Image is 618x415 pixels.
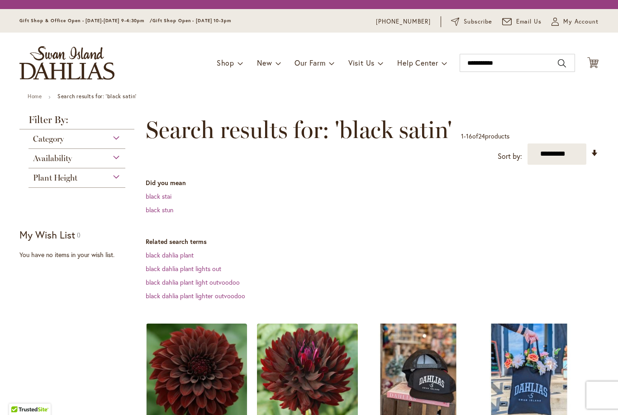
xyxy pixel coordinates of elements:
[257,58,272,67] span: New
[19,250,140,259] div: You have no items in your wish list.
[516,17,542,26] span: Email Us
[217,58,234,67] span: Shop
[19,46,114,80] a: store logo
[19,18,152,24] span: Gift Shop & Office Open - [DATE]-[DATE] 9-4:30pm /
[295,58,325,67] span: Our Farm
[7,383,32,408] iframe: Launch Accessibility Center
[146,116,452,143] span: Search results for: 'black satin'
[33,153,72,163] span: Availability
[152,18,231,24] span: Gift Shop Open - [DATE] 10-3pm
[28,93,42,100] a: Home
[464,17,492,26] span: Subscribe
[451,17,492,26] a: Subscribe
[33,134,64,144] span: Category
[461,129,509,143] p: - of products
[19,228,75,241] strong: My Wish List
[461,132,464,140] span: 1
[146,291,245,300] a: black dahlia plant lighter outvoodoo
[146,178,599,187] dt: Did you mean
[397,58,438,67] span: Help Center
[558,56,566,71] button: Search
[57,93,137,100] strong: Search results for: 'black satin'
[146,251,194,259] a: black dahlia plant
[551,17,599,26] button: My Account
[33,173,77,183] span: Plant Height
[146,192,171,200] a: black stai
[563,17,599,26] span: My Account
[478,132,485,140] span: 24
[146,278,240,286] a: black dahlia plant light outvoodoo
[498,148,522,165] label: Sort by:
[376,17,431,26] a: [PHONE_NUMBER]
[146,205,173,214] a: black stun
[146,264,221,273] a: black dahlia plant lights out
[466,132,472,140] span: 16
[348,58,375,67] span: Visit Us
[146,237,599,246] dt: Related search terms
[502,17,542,26] a: Email Us
[19,115,134,129] strong: Filter By:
